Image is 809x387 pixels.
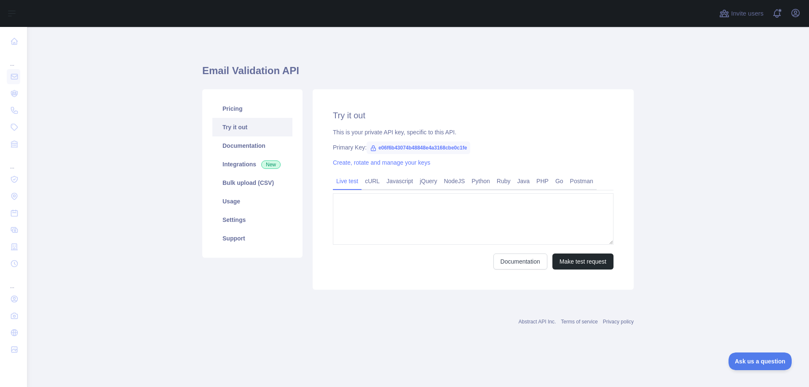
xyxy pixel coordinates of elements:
[416,174,440,188] a: jQuery
[567,174,597,188] a: Postman
[7,51,20,67] div: ...
[333,109,613,121] h2: Try it out
[493,174,514,188] a: Ruby
[333,159,430,166] a: Create, rotate and manage your keys
[493,254,547,270] a: Documentation
[212,118,292,136] a: Try it out
[533,174,552,188] a: PHP
[7,153,20,170] div: ...
[212,211,292,229] a: Settings
[731,9,763,19] span: Invite users
[212,192,292,211] a: Usage
[7,273,20,290] div: ...
[212,136,292,155] a: Documentation
[212,173,292,192] a: Bulk upload (CSV)
[552,174,567,188] a: Go
[367,141,470,154] span: e06f6b43074b48848e4a3168cbe0c1fe
[603,319,634,325] a: Privacy policy
[212,155,292,173] a: Integrations New
[468,174,493,188] a: Python
[729,352,792,370] iframe: Toggle Customer Support
[261,160,281,169] span: New
[362,174,383,188] a: cURL
[212,229,292,248] a: Support
[333,143,613,152] div: Primary Key:
[718,7,765,20] button: Invite users
[519,319,556,325] a: Abstract API Inc.
[333,174,362,188] a: Live test
[202,64,634,84] h1: Email Validation API
[561,319,597,325] a: Terms of service
[383,174,416,188] a: Javascript
[212,99,292,118] a: Pricing
[440,174,468,188] a: NodeJS
[333,128,613,136] div: This is your private API key, specific to this API.
[552,254,613,270] button: Make test request
[514,174,533,188] a: Java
